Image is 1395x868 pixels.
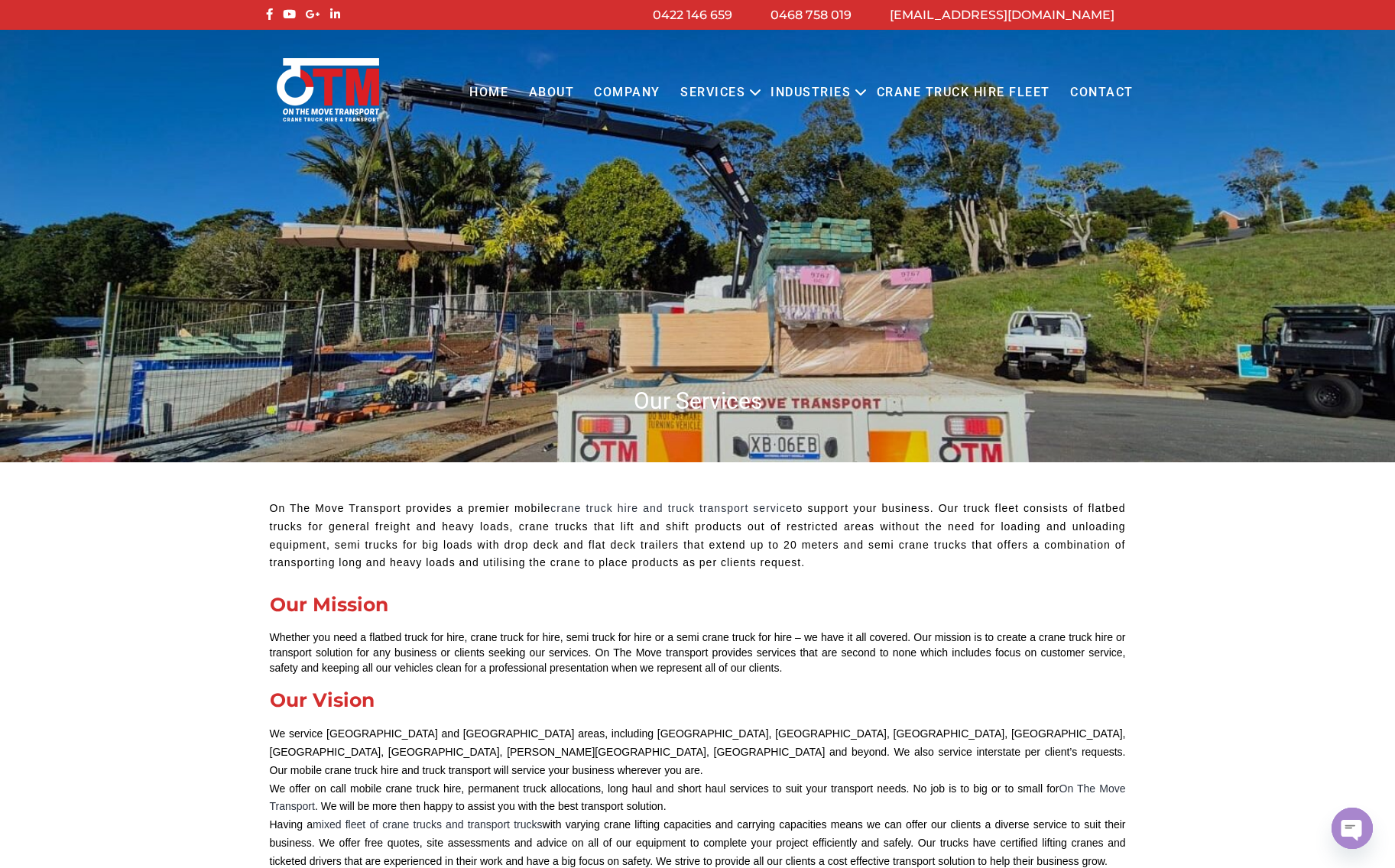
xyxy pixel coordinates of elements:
a: crane truck hire and truck transport service [550,502,792,514]
div: Our Mission [270,595,1126,614]
p: On The Move Transport provides a premier mobile to support your business. Our truck fleet consist... [270,500,1126,572]
a: Contact [1060,72,1144,114]
a: mixed fleet of crane trucks and transport trucks [313,818,542,831]
a: On The Move Transport [270,782,1126,813]
a: COMPANY [584,72,670,114]
a: 0422 146 659 [653,8,732,22]
a: About [518,72,584,114]
a: Industries [761,72,861,114]
a: Services [670,72,755,114]
div: Whether you need a flatbed truck for hire, crane truck for hire, semi truck for hire or a semi cr... [270,630,1126,675]
a: 0468 758 019 [770,8,852,22]
a: Home [459,72,518,114]
div: Our Vision [270,691,1126,710]
a: Crane Truck Hire Fleet [866,72,1059,114]
p: We service [GEOGRAPHIC_DATA] and [GEOGRAPHIC_DATA] areas, including [GEOGRAPHIC_DATA], [GEOGRAPHI... [270,725,1126,779]
img: Otmtransport [274,57,382,123]
a: [EMAIL_ADDRESS][DOMAIN_NAME] [890,8,1114,22]
p: ​We offer on call mobile crane truck hire, permanent truck allocations, long haul and short haul ... [270,780,1126,817]
h1: Our Services [262,386,1134,416]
